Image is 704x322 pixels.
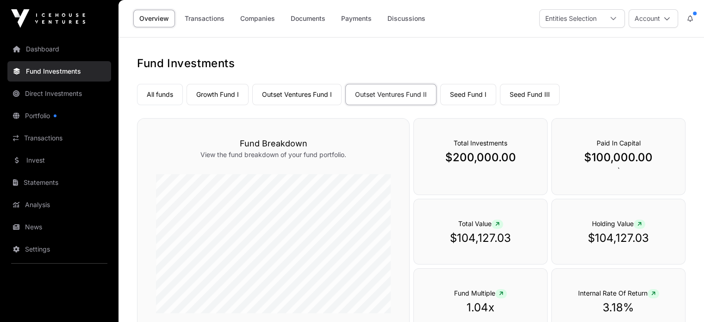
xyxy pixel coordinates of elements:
[7,195,111,215] a: Analysis
[570,150,667,165] p: $100,000.00
[156,137,391,150] h3: Fund Breakdown
[629,9,678,28] button: Account
[11,9,85,28] img: Icehouse Ventures Logo
[551,118,685,195] div: `
[156,150,391,159] p: View the fund breakdown of your fund portfolio.
[179,10,231,27] a: Transactions
[597,139,641,147] span: Paid In Capital
[440,84,496,105] a: Seed Fund I
[7,217,111,237] a: News
[458,220,503,227] span: Total Value
[432,150,529,165] p: $200,000.00
[570,300,667,315] p: 3.18%
[454,139,507,147] span: Total Investments
[133,10,175,27] a: Overview
[137,56,685,71] h1: Fund Investments
[7,39,111,59] a: Dashboard
[234,10,281,27] a: Companies
[381,10,431,27] a: Discussions
[335,10,378,27] a: Payments
[432,231,529,246] p: $104,127.03
[187,84,249,105] a: Growth Fund I
[7,106,111,126] a: Portfolio
[7,150,111,170] a: Invest
[7,128,111,148] a: Transactions
[7,83,111,104] a: Direct Investments
[7,172,111,193] a: Statements
[285,10,331,27] a: Documents
[454,289,507,297] span: Fund Multiple
[7,61,111,82] a: Fund Investments
[432,300,529,315] p: 1.04x
[345,84,436,105] a: Outset Ventures Fund II
[500,84,560,105] a: Seed Fund III
[252,84,342,105] a: Outset Ventures Fund I
[137,84,183,105] a: All funds
[7,239,111,259] a: Settings
[578,289,659,297] span: Internal Rate Of Return
[540,10,602,27] div: Entities Selection
[658,278,704,322] iframe: Chat Widget
[592,220,645,227] span: Holding Value
[570,231,667,246] p: $104,127.03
